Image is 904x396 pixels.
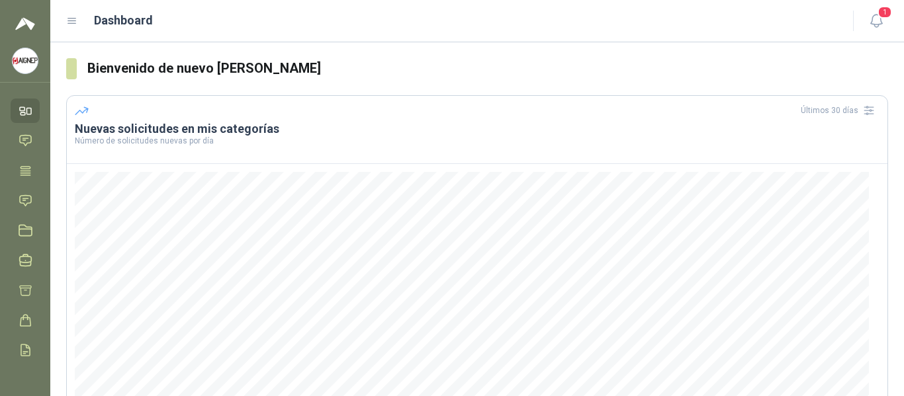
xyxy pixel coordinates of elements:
[13,48,38,73] img: Company Logo
[801,100,880,121] div: Últimos 30 días
[878,6,892,19] span: 1
[15,16,35,32] img: Logo peakr
[94,11,153,30] h1: Dashboard
[75,121,880,137] h3: Nuevas solicitudes en mis categorías
[864,9,888,33] button: 1
[87,58,888,79] h3: Bienvenido de nuevo [PERSON_NAME]
[75,137,880,145] p: Número de solicitudes nuevas por día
